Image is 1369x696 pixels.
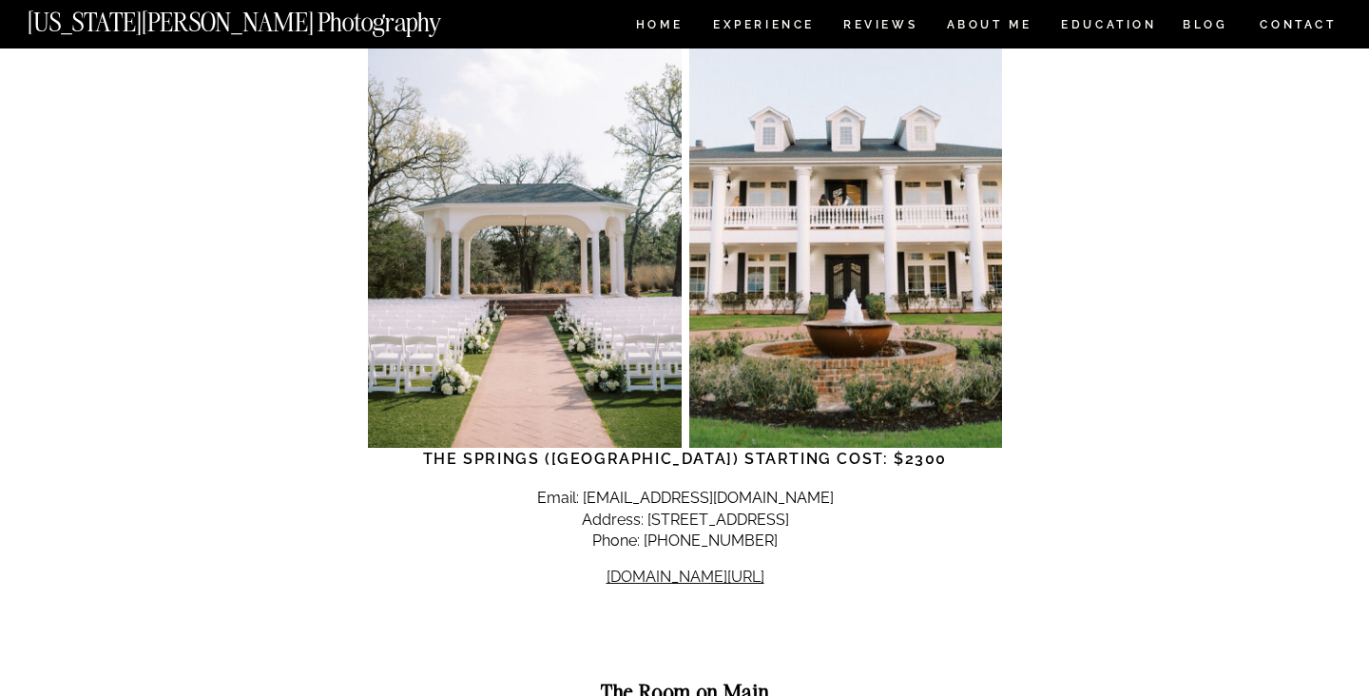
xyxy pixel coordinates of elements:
[368,488,1002,551] p: Email: [EMAIL_ADDRESS][DOMAIN_NAME] Address: [STREET_ADDRESS] Phone: [PHONE_NUMBER]
[28,10,505,26] a: [US_STATE][PERSON_NAME] Photography
[843,19,915,35] a: REVIEWS
[1259,14,1338,35] a: CONTACT
[423,450,947,468] strong: The Springs ([GEOGRAPHIC_DATA]) Starting Cost: $2300
[632,19,686,35] a: HOME
[607,568,764,586] a: [DOMAIN_NAME][URL]
[1183,19,1228,35] a: BLOG
[946,19,1032,35] a: ABOUT ME
[1059,19,1159,35] a: EDUCATION
[713,19,813,35] a: Experience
